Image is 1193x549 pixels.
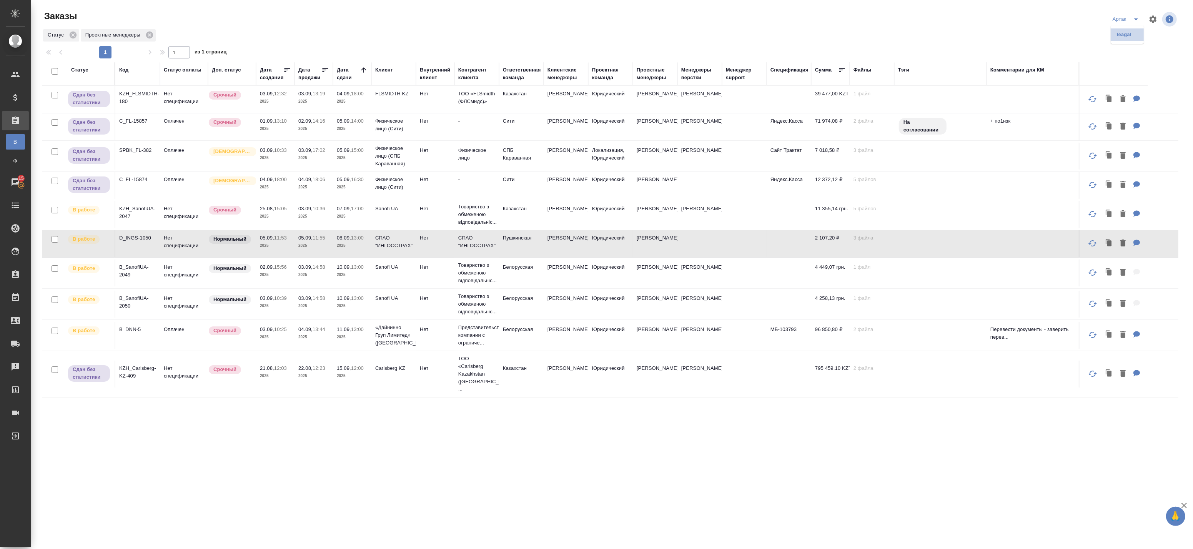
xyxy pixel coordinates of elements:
[337,213,368,220] p: 2025
[260,176,274,182] p: 04.09,
[1116,119,1130,135] button: Удалить
[633,322,677,349] td: [PERSON_NAME]
[1083,90,1102,108] button: Обновить
[1102,327,1116,343] button: Клонировать
[588,113,633,140] td: Юридический
[681,90,718,98] p: [PERSON_NAME]
[313,264,325,270] p: 14:58
[298,118,313,124] p: 02.09,
[119,326,156,333] p: B_DNN-5
[119,146,156,154] p: SPBK_FL-382
[1083,294,1102,313] button: Обновить
[67,205,111,215] div: Выставляет ПМ после принятия заказа от КМа
[1130,119,1144,135] button: Для КМ: + по1нзк
[588,201,633,228] td: Юридический
[337,302,368,310] p: 2025
[213,327,236,334] p: Срочный
[260,326,274,332] p: 03.09,
[195,47,227,58] span: из 1 страниц
[260,264,274,270] p: 02.09,
[503,66,541,82] div: Ответственная команда
[637,66,674,82] div: Проектные менеджеры
[119,234,156,242] p: D_INGS-1050
[588,143,633,170] td: Локализация, Юридический
[375,66,393,74] div: Клиент
[1083,364,1102,383] button: Обновить
[375,117,412,133] p: Физическое лицо (Сити)
[213,177,252,185] p: [DEMOGRAPHIC_DATA]
[298,147,313,153] p: 03.09,
[458,66,495,82] div: Контрагент клиента
[633,143,677,170] td: [PERSON_NAME]
[213,296,246,303] p: Нормальный
[544,322,588,349] td: [PERSON_NAME]
[990,66,1044,74] div: Комментарии для КМ
[1116,206,1130,222] button: Удалить
[1116,177,1130,193] button: Удалить
[313,235,325,241] p: 11:55
[375,176,412,191] p: Физическое лицо (Сити)
[854,326,890,333] p: 2 файла
[544,86,588,113] td: [PERSON_NAME]
[260,235,274,241] p: 05.09,
[73,265,95,272] p: В работе
[458,234,495,250] p: СПАО "ИНГОССТРАХ"
[420,326,451,333] p: Нет
[298,235,313,241] p: 05.09,
[681,326,718,333] p: [PERSON_NAME]
[351,264,364,270] p: 13:00
[337,176,351,182] p: 05.09,
[260,271,291,279] p: 2025
[298,302,329,310] p: 2025
[544,201,588,228] td: [PERSON_NAME]
[298,183,329,191] p: 2025
[6,153,25,169] a: Ф
[313,91,325,96] p: 13:19
[1144,10,1162,28] span: Настроить таблицу
[375,205,412,213] p: Sanofi UA
[351,91,364,96] p: 18:00
[1102,366,1116,382] button: Клонировать
[274,118,287,124] p: 13:10
[544,230,588,257] td: [PERSON_NAME]
[298,242,329,250] p: 2025
[1169,508,1182,524] span: 🙏
[208,90,252,100] div: Выставляется автоматически, если на указанный объем услуг необходимо больше времени в стандартном...
[1102,119,1116,135] button: Клонировать
[420,294,451,302] p: Нет
[73,235,95,243] p: В работе
[420,205,451,213] p: Нет
[260,302,291,310] p: 2025
[71,66,88,74] div: Статус
[1116,236,1130,251] button: Удалить
[298,326,313,332] p: 04.09,
[767,172,811,199] td: Яндекс.Касса
[458,176,495,183] p: -
[67,234,111,245] div: Выставляет ПМ после принятия заказа от КМа
[1083,117,1102,136] button: Обновить
[298,125,329,133] p: 2025
[990,117,1075,125] p: + по1нзк
[1102,236,1116,251] button: Клонировать
[1083,205,1102,223] button: Обновить
[811,113,850,140] td: 71 974,08 ₽
[588,291,633,318] td: Юридический
[337,264,351,270] p: 10.09,
[811,322,850,349] td: 96 850,80 ₽
[164,66,201,74] div: Статус оплаты
[313,295,325,301] p: 14:58
[1116,296,1130,312] button: Удалить
[213,235,246,243] p: Нормальный
[854,176,890,183] p: 5 файлов
[260,295,274,301] p: 03.09,
[420,90,451,98] p: Нет
[313,326,325,332] p: 13:44
[811,201,850,228] td: 11 355,14 грн.
[1102,177,1116,193] button: Клонировать
[681,205,718,213] p: [PERSON_NAME]
[458,261,495,284] p: Товариство з обмеженою відповідальніс...
[420,234,451,242] p: Нет
[854,146,890,154] p: 3 файла
[337,235,351,241] p: 08.09,
[213,91,236,99] p: Срочный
